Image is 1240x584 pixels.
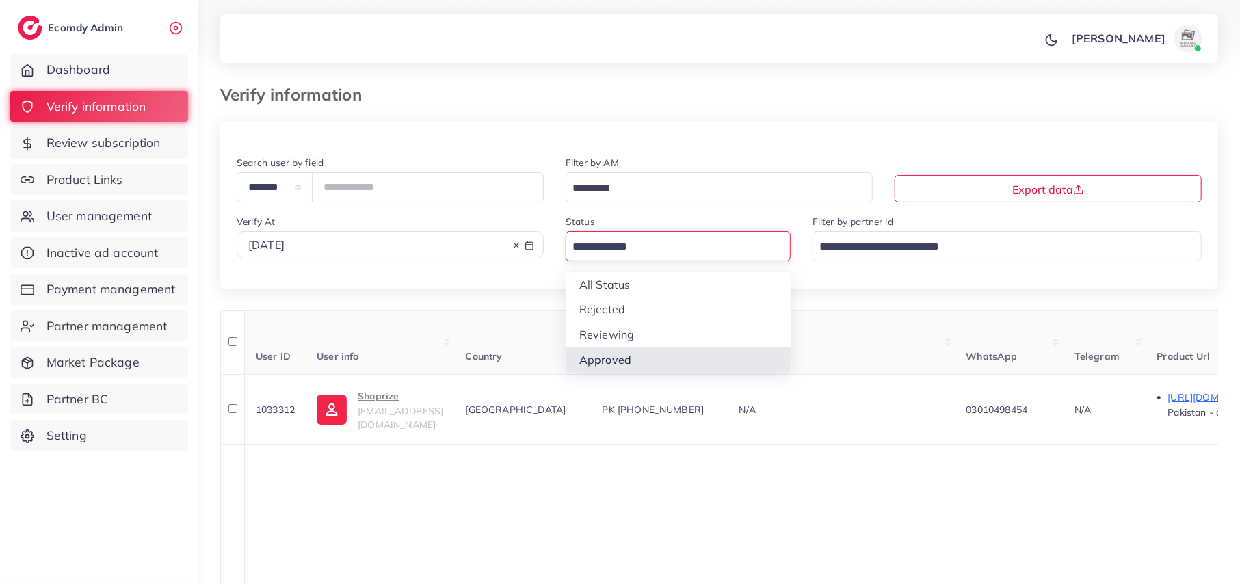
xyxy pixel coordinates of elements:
[47,280,176,298] span: Payment management
[566,231,791,261] div: Search for option
[317,350,358,362] span: User info
[966,350,1018,362] span: WhatsApp
[10,347,188,378] a: Market Package
[47,317,168,335] span: Partner management
[566,172,873,202] div: Search for option
[466,403,566,416] span: [GEOGRAPHIC_DATA]
[10,91,188,122] a: Verify information
[1157,350,1211,362] span: Product Url
[47,244,159,262] span: Inactive ad account
[358,388,443,404] p: Shoprize
[10,54,188,85] a: Dashboard
[47,134,161,152] span: Review subscription
[603,403,704,416] span: PK [PHONE_NUMBER]
[10,237,188,269] a: Inactive ad account
[815,237,1184,258] input: Search for option
[566,215,595,228] label: Status
[1012,183,1084,196] span: Export data
[18,16,127,40] a: logoEcomdy Admin
[10,200,188,232] a: User management
[237,156,324,170] label: Search user by field
[566,156,619,170] label: Filter by AM
[10,310,188,342] a: Partner management
[47,61,110,79] span: Dashboard
[358,405,443,431] span: [EMAIL_ADDRESS][DOMAIN_NAME]
[566,347,791,373] li: Approved
[48,21,127,34] h2: Ecomdy Admin
[1074,350,1120,362] span: Telegram
[1174,25,1202,52] img: avatar
[568,237,773,258] input: Search for option
[895,175,1202,202] button: Export data
[47,427,87,444] span: Setting
[966,403,1028,416] span: 03010498454
[1074,403,1091,416] span: N/A
[237,215,275,228] label: Verify At
[10,384,188,415] a: Partner BC
[566,297,791,322] li: Rejected
[813,231,1202,261] div: Search for option
[10,127,188,159] a: Review subscription
[47,207,152,225] span: User management
[10,420,188,451] a: Setting
[256,350,291,362] span: User ID
[566,272,791,297] li: All Status
[317,388,443,432] a: Shoprize[EMAIL_ADDRESS][DOMAIN_NAME]
[1072,30,1165,47] p: [PERSON_NAME]
[248,238,285,252] span: [DATE]
[466,350,503,362] span: Country
[1064,25,1207,52] a: [PERSON_NAME]avatar
[568,178,855,199] input: Search for option
[47,98,146,116] span: Verify information
[739,403,756,416] span: N/A
[47,171,123,189] span: Product Links
[10,274,188,305] a: Payment management
[813,215,893,228] label: Filter by partner id
[566,322,791,347] li: Reviewing
[220,85,373,105] h3: Verify information
[317,395,347,425] img: ic-user-info.36bf1079.svg
[18,16,42,40] img: logo
[47,390,109,408] span: Partner BC
[256,403,295,416] span: 1033312
[47,354,140,371] span: Market Package
[10,164,188,196] a: Product Links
